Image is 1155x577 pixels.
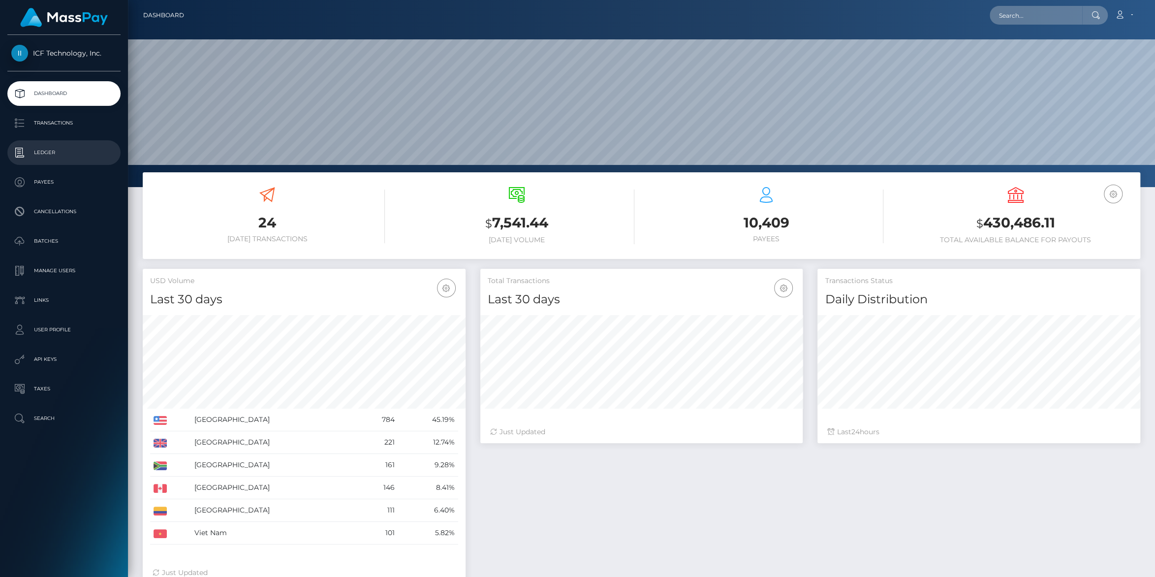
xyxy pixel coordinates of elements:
td: 6.40% [398,499,458,522]
h6: Payees [649,235,884,243]
h6: [DATE] Volume [400,236,634,244]
p: API Keys [11,352,117,367]
h3: 430,486.11 [898,213,1133,233]
h5: Transactions Status [825,276,1133,286]
a: Batches [7,229,121,254]
p: Links [11,293,117,308]
a: Taxes [7,377,121,401]
td: [GEOGRAPHIC_DATA] [191,477,358,499]
td: 111 [358,499,398,522]
td: 221 [358,431,398,454]
td: 8.41% [398,477,458,499]
small: $ [976,217,983,230]
p: User Profile [11,322,117,337]
a: Transactions [7,111,121,135]
a: Manage Users [7,258,121,283]
small: $ [485,217,492,230]
p: Ledger [11,145,117,160]
h4: Daily Distribution [825,291,1133,308]
img: ICF Technology, Inc. [11,45,28,62]
a: User Profile [7,318,121,342]
p: Dashboard [11,86,117,101]
h3: 24 [150,213,385,232]
p: Payees [11,175,117,190]
td: 45.19% [398,409,458,431]
span: ICF Technology, Inc. [7,49,121,58]
h4: Last 30 days [150,291,458,308]
img: GB.png [154,439,167,448]
td: [GEOGRAPHIC_DATA] [191,431,358,454]
a: Search [7,406,121,431]
td: 12.74% [398,431,458,454]
img: ZA.png [154,461,167,470]
p: Taxes [11,382,117,396]
td: 5.82% [398,522,458,545]
a: Dashboard [7,81,121,106]
p: Batches [11,234,117,249]
a: Ledger [7,140,121,165]
h6: [DATE] Transactions [150,235,385,243]
img: CA.png [154,484,167,493]
input: Search... [990,6,1082,25]
h6: Total Available Balance for Payouts [898,236,1133,244]
p: Cancellations [11,204,117,219]
a: Dashboard [143,5,184,26]
img: MassPay Logo [20,8,108,27]
a: Links [7,288,121,313]
img: CO.png [154,507,167,515]
p: Manage Users [11,263,117,278]
img: VN.png [154,529,167,538]
a: Cancellations [7,199,121,224]
a: API Keys [7,347,121,372]
p: Transactions [11,116,117,130]
td: Viet Nam [191,522,358,545]
td: 9.28% [398,454,458,477]
td: 784 [358,409,398,431]
td: [GEOGRAPHIC_DATA] [191,454,358,477]
h5: Total Transactions [488,276,796,286]
td: 101 [358,522,398,545]
td: [GEOGRAPHIC_DATA] [191,409,358,431]
div: Just Updated [490,427,793,437]
a: Payees [7,170,121,194]
h3: 10,409 [649,213,884,232]
img: US.png [154,416,167,425]
td: 161 [358,454,398,477]
h4: Last 30 days [488,291,796,308]
h5: USD Volume [150,276,458,286]
span: 24 [851,427,859,436]
p: Search [11,411,117,426]
h3: 7,541.44 [400,213,634,233]
td: [GEOGRAPHIC_DATA] [191,499,358,522]
div: Last hours [827,427,1130,437]
td: 146 [358,477,398,499]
